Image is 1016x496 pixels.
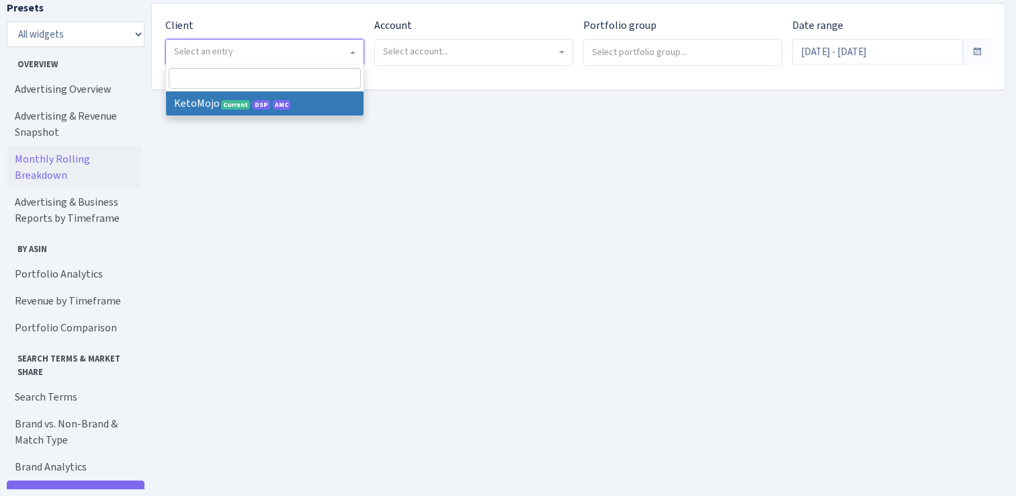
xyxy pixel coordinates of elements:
[165,17,194,34] label: Client
[7,347,140,378] span: Search Terms & Market Share
[584,40,781,64] input: Select portfolio group...
[7,76,141,103] a: Advertising Overview
[7,288,141,315] a: Revenue by Timeframe
[383,45,448,58] span: Select account...
[221,100,250,110] span: Current
[7,454,141,481] a: Brand Analytics
[7,189,141,232] a: Advertising & Business Reports by Timeframe
[7,103,141,146] a: Advertising & Revenue Snapshot
[7,146,141,189] a: Monthly Rolling Breakdown
[7,237,140,255] span: By ASIN
[583,17,657,34] label: Portfolio group
[7,384,141,411] a: Search Terms
[374,17,412,34] label: Account
[273,100,290,110] span: Amazon Marketing Cloud
[174,45,233,58] span: Select an entry
[7,411,141,454] a: Brand vs. Non-Brand & Match Type
[7,315,141,341] a: Portfolio Comparison
[166,91,364,116] li: KetoMojo
[7,261,141,288] a: Portfolio Analytics
[7,52,140,71] span: Overview
[792,17,843,34] label: Date range
[253,100,270,110] span: DSP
